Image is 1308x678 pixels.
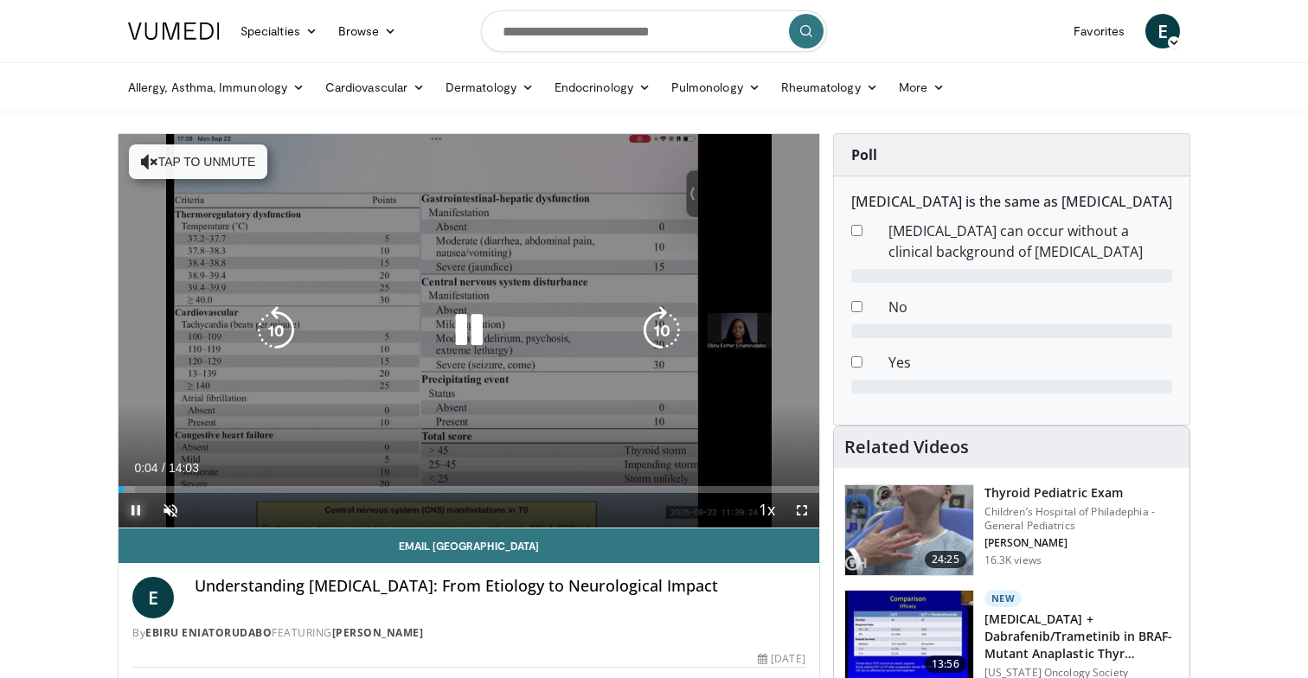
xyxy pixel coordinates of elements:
[435,70,544,105] a: Dermatology
[875,297,1185,317] dd: No
[875,352,1185,373] dd: Yes
[153,493,188,528] button: Unmute
[984,553,1042,567] p: 16.3K views
[785,493,819,528] button: Fullscreen
[984,611,1179,662] h3: [MEDICAL_DATA] + Dabrafenib/Trametinib in BRAF-Mutant Anaplastic Thyr…
[118,70,315,105] a: Allergy, Asthma, Immunology
[984,484,1179,502] h3: Thyroid Pediatric Exam
[925,656,966,673] span: 13:56
[119,493,153,528] button: Pause
[771,70,888,105] a: Rheumatology
[195,577,805,596] h4: Understanding [MEDICAL_DATA]: From Etiology to Neurological Impact
[844,484,1179,576] a: 24:25 Thyroid Pediatric Exam Children’s Hospital of Philadephia - General Pediatrics [PERSON_NAME...
[145,625,272,640] a: Ebiru Eniatorudabo
[119,486,819,493] div: Progress Bar
[984,505,1179,533] p: Children’s Hospital of Philadephia - General Pediatrics
[758,651,805,667] div: [DATE]
[119,134,819,528] video-js: Video Player
[750,493,785,528] button: Playback Rate
[134,461,157,475] span: 0:04
[129,144,267,179] button: Tap to unmute
[332,625,424,640] a: [PERSON_NAME]
[119,528,819,563] a: Email [GEOGRAPHIC_DATA]
[328,14,407,48] a: Browse
[661,70,771,105] a: Pulmonology
[544,70,661,105] a: Endocrinology
[851,194,1172,210] h6: [MEDICAL_DATA] is the same as [MEDICAL_DATA]
[128,22,220,40] img: VuMedi Logo
[875,221,1185,262] dd: [MEDICAL_DATA] can occur without a clinical background of [MEDICAL_DATA]
[162,461,165,475] span: /
[230,14,328,48] a: Specialties
[984,590,1023,607] p: New
[925,551,966,568] span: 24:25
[1063,14,1135,48] a: Favorites
[851,145,877,164] strong: Poll
[132,625,805,641] div: By FEATURING
[169,461,199,475] span: 14:03
[888,70,955,105] a: More
[481,10,827,52] input: Search topics, interventions
[845,485,973,575] img: 576742cb-950f-47b1-b49b-8023242b3cfa.150x105_q85_crop-smart_upscale.jpg
[1145,14,1180,48] a: E
[984,536,1179,550] p: [PERSON_NAME]
[315,70,435,105] a: Cardiovascular
[132,577,174,618] a: E
[844,437,969,457] h4: Related Videos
